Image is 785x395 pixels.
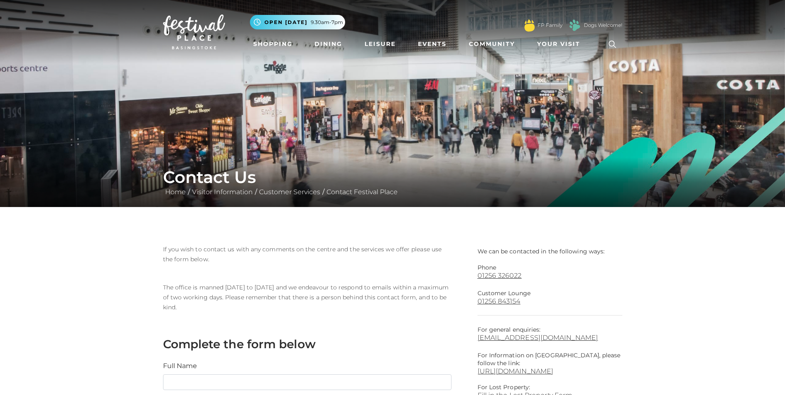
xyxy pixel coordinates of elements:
a: Customer Services [257,188,322,196]
p: The office is manned [DATE] to [DATE] and we endeavour to respond to emails within a maximum of t... [163,282,451,312]
div: / / / [157,167,629,197]
span: Open [DATE] [264,19,307,26]
p: Phone [478,264,622,272]
a: Dogs Welcome! [584,22,622,29]
h3: Complete the form below [163,337,451,351]
label: Full Name [163,361,197,371]
a: Dining [311,36,346,52]
p: For Lost Property: [478,383,622,391]
p: Customer Lounge [478,289,622,297]
a: Community [466,36,518,52]
a: Home [163,188,188,196]
p: We can be contacted in the following ways: [478,244,622,255]
a: Your Visit [534,36,588,52]
img: Festival Place Logo [163,14,225,49]
a: 01256 843154 [478,297,622,305]
a: [URL][DOMAIN_NAME] [478,367,554,375]
a: Shopping [250,36,296,52]
a: Events [415,36,450,52]
p: For general enquiries: [478,326,622,342]
a: [EMAIL_ADDRESS][DOMAIN_NAME] [478,334,622,342]
span: 9.30am-7pm [311,19,343,26]
a: FP Family [538,22,562,29]
h1: Contact Us [163,167,622,187]
p: If you wish to contact us with any comments on the centre and the services we offer please use th... [163,244,451,264]
a: Contact Festival Place [324,188,400,196]
a: Leisure [361,36,399,52]
span: Your Visit [537,40,580,48]
a: Visitor Information [190,188,255,196]
a: 01256 326022 [478,272,622,279]
button: Open [DATE] 9.30am-7pm [250,15,345,29]
p: For Information on [GEOGRAPHIC_DATA], please follow the link: [478,352,622,367]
